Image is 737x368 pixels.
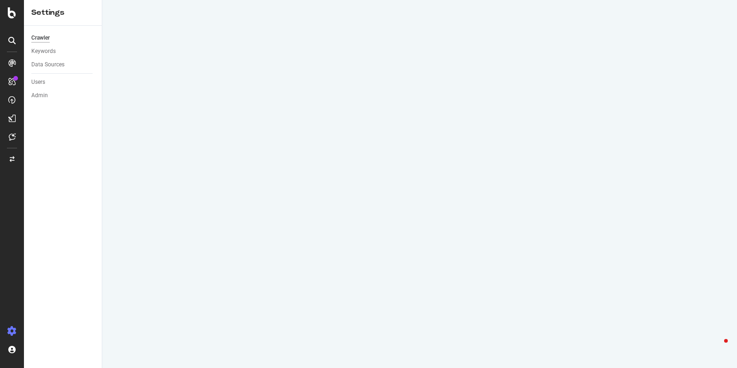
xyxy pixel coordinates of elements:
a: Keywords [31,47,95,56]
a: Data Sources [31,60,95,70]
div: Settings [31,7,94,18]
div: Data Sources [31,60,64,70]
div: Users [31,77,45,87]
a: Crawler [31,33,95,43]
iframe: Intercom live chat [706,337,728,359]
div: Crawler [31,33,50,43]
a: Admin [31,91,95,100]
div: Keywords [31,47,56,56]
div: Admin [31,91,48,100]
a: Users [31,77,95,87]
